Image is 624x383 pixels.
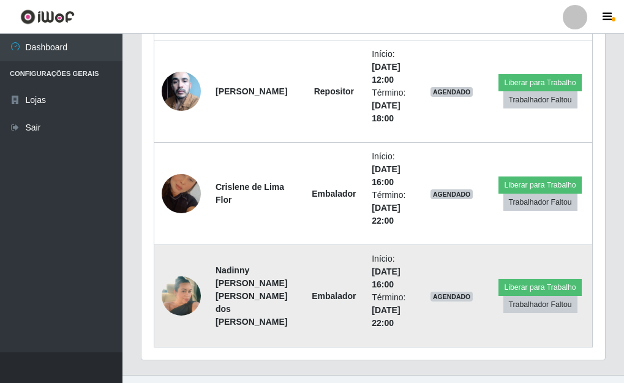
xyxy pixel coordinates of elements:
img: 1755269049876.jpeg [162,65,201,117]
strong: Nadinny [PERSON_NAME] [PERSON_NAME] dos [PERSON_NAME] [216,265,287,327]
time: [DATE] 18:00 [372,100,400,123]
strong: [PERSON_NAME] [216,86,287,96]
button: Liberar para Trabalho [498,176,581,194]
li: Término: [372,189,408,227]
img: CoreUI Logo [20,9,75,25]
button: Trabalhador Faltou [503,91,577,108]
button: Trabalhador Faltou [503,194,577,211]
li: Início: [372,252,408,291]
li: Término: [372,86,408,125]
span: AGENDADO [430,87,473,97]
li: Início: [372,150,408,189]
strong: Embalador [312,291,356,301]
time: [DATE] 16:00 [372,267,400,289]
button: Liberar para Trabalho [498,279,581,296]
time: [DATE] 12:00 [372,62,400,85]
time: [DATE] 22:00 [372,305,400,328]
li: Início: [372,48,408,86]
span: AGENDADO [430,189,473,199]
strong: Embalador [312,189,356,199]
time: [DATE] 16:00 [372,164,400,187]
button: Liberar para Trabalho [498,74,581,91]
li: Término: [372,291,408,330]
img: 1710860479647.jpeg [162,159,201,229]
time: [DATE] 22:00 [372,203,400,226]
strong: Repositor [314,86,354,96]
button: Trabalhador Faltou [503,296,577,313]
img: 1755794776591.jpeg [162,261,201,331]
span: AGENDADO [430,292,473,301]
strong: Crislene de Lima Flor [216,182,284,205]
